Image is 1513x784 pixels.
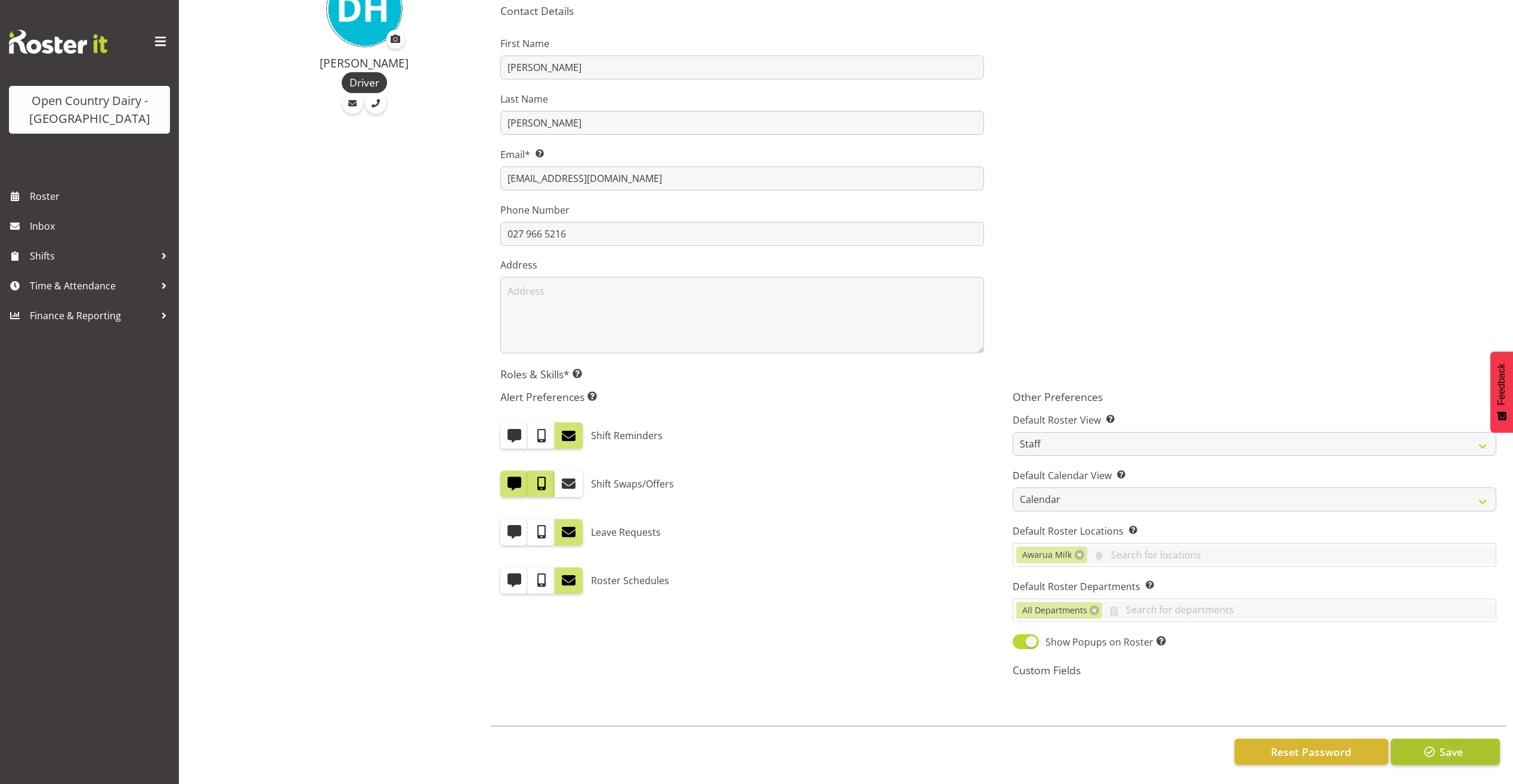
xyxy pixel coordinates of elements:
h5: Contact Details [500,4,1496,17]
label: Shift Reminders [591,422,663,449]
div: Open Country Dairy - [GEOGRAPHIC_DATA] [21,92,158,128]
button: Feedback - Show survey [1490,351,1513,433]
label: Roster Schedules [591,567,669,594]
label: Default Roster View [1013,413,1496,427]
label: Default Roster Departments [1013,579,1496,594]
button: Save [1391,739,1500,765]
span: Inbox [30,217,173,235]
h5: Roles & Skills* [500,368,1496,381]
span: Show Popups on Roster [1039,635,1166,649]
label: Leave Requests [591,519,661,545]
label: First Name [500,36,984,51]
input: Search for locations [1087,545,1496,564]
span: Roster [30,187,173,205]
span: Shifts [30,247,155,265]
span: Driver [349,75,379,90]
label: Last Name [500,92,984,106]
span: Time & Attendance [30,277,155,295]
span: Reset Password [1271,744,1351,760]
input: Search for departments [1102,601,1496,619]
span: Feedback [1496,363,1507,405]
h5: Alert Preferences [500,390,984,403]
label: Address [500,258,984,272]
input: Email Address [500,166,984,190]
input: Last Name [500,111,984,135]
img: Rosterit website logo [9,30,107,54]
span: Awarua Milk [1022,548,1072,561]
label: Shift Swaps/Offers [591,471,674,497]
label: Phone Number [500,203,984,217]
input: Phone Number [500,222,984,246]
span: All Departments [1022,604,1087,617]
h5: Other Preferences [1013,390,1496,403]
span: Finance & Reporting [30,307,155,325]
input: First Name [500,55,984,79]
a: Email Employee [342,93,363,114]
span: Save [1440,744,1463,760]
button: Reset Password [1234,739,1388,765]
h5: Custom Fields [1013,663,1496,677]
label: Default Roster Locations [1013,524,1496,538]
label: Default Calendar View [1013,468,1496,483]
label: Email* [500,147,984,162]
a: Call Employee [366,93,386,114]
h4: [PERSON_NAME] [252,57,477,70]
